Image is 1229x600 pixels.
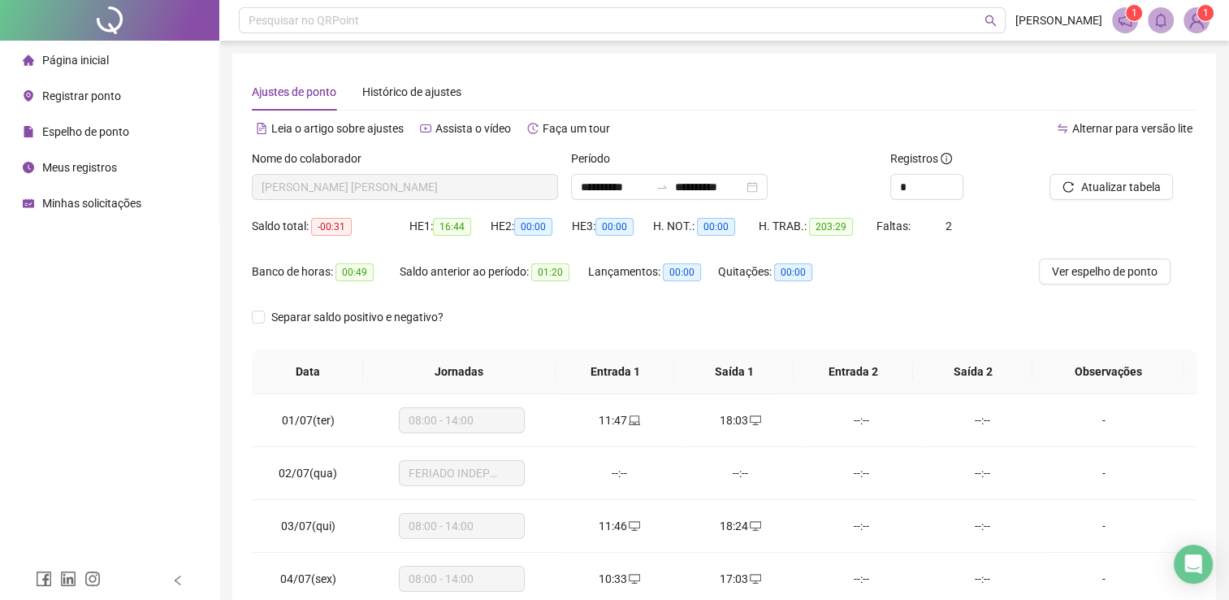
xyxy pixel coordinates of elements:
[572,464,667,482] div: --:--
[252,85,336,98] span: Ajustes de ponto
[42,197,141,210] span: Minhas solicitações
[23,54,34,66] span: home
[572,570,667,588] div: 10:33
[946,220,952,233] span: 2
[420,123,431,134] span: youtube
[774,263,812,281] span: 00:00
[36,571,52,587] span: facebook
[409,408,515,433] span: 08:00 - 14:00
[335,263,374,281] span: 00:49
[409,461,515,485] span: FERIADO INDEPENDÊNCIA DA BAHIA
[748,520,761,532] span: desktop
[514,218,552,236] span: 00:00
[814,464,909,482] div: --:--
[400,263,588,281] div: Saldo anterior ao período:
[693,464,788,482] div: --:--
[1080,178,1160,196] span: Atualizar tabela
[1174,545,1213,584] div: Open Intercom Messenger
[409,567,515,591] span: 08:00 - 14:00
[876,220,913,233] span: Faltas:
[890,150,952,167] span: Registros
[814,517,909,535] div: --:--
[1072,122,1192,135] span: Alternar para versão lite
[1056,464,1152,482] div: -
[1049,174,1173,200] button: Atualizar tabela
[42,161,117,174] span: Meus registros
[693,411,788,429] div: 18:03
[252,150,372,167] label: Nome do colaborador
[433,218,471,236] span: 16:44
[435,122,511,135] span: Assista o vídeo
[693,517,788,535] div: 18:24
[282,414,335,427] span: 01/07(ter)
[23,198,34,209] span: schedule
[362,85,461,98] span: Histórico de ajustes
[1197,5,1214,21] sup: Atualize o seu contato no menu Meus Dados
[1052,263,1158,280] span: Ver espelho de ponto
[935,517,1030,535] div: --:--
[1039,259,1171,285] button: Ver espelho de ponto
[1118,13,1132,28] span: notification
[42,54,109,67] span: Página inicial
[23,162,34,173] span: clock-circle
[280,572,336,585] span: 04/07(sex)
[984,15,997,27] span: search
[262,175,548,199] span: EDUARDA SANTANA DE LIMA
[627,415,640,426] span: laptop
[913,350,1032,394] th: Saída 2
[42,89,121,102] span: Registrar ponto
[1057,123,1068,134] span: swap
[1056,411,1152,429] div: -
[23,90,34,102] span: environment
[556,350,675,394] th: Entrada 1
[271,122,404,135] span: Leia o artigo sobre ajustes
[748,415,761,426] span: desktop
[656,180,669,193] span: swap-right
[409,217,491,236] div: HE 1:
[809,218,853,236] span: 203:29
[941,153,952,164] span: info-circle
[281,520,335,533] span: 03/07(qui)
[935,570,1030,588] div: --:--
[1056,517,1152,535] div: -
[409,514,515,538] span: 08:00 - 14:00
[697,218,735,236] span: 00:00
[653,217,759,236] div: H. NOT.:
[252,217,409,236] div: Saldo total:
[1126,5,1142,21] sup: 1
[172,575,184,586] span: left
[1184,8,1209,33] img: 92172
[84,571,101,587] span: instagram
[252,350,363,394] th: Data
[814,570,909,588] div: --:--
[627,520,640,532] span: desktop
[1153,13,1168,28] span: bell
[531,263,569,281] span: 01:20
[256,123,267,134] span: file-text
[759,217,876,236] div: H. TRAB.:
[572,411,667,429] div: 11:47
[491,217,572,236] div: HE 2:
[663,263,701,281] span: 00:00
[588,263,718,281] div: Lançamentos:
[265,308,450,326] span: Separar saldo positivo e negativo?
[1056,570,1152,588] div: -
[1203,7,1209,19] span: 1
[674,350,794,394] th: Saída 1
[1045,363,1171,380] span: Observações
[279,467,337,480] span: 02/07(qua)
[693,570,788,588] div: 17:03
[60,571,76,587] span: linkedin
[814,411,909,429] div: --:--
[543,122,610,135] span: Faça um tour
[572,517,667,535] div: 11:46
[527,123,539,134] span: history
[572,217,653,236] div: HE 3:
[794,350,913,394] th: Entrada 2
[595,218,634,236] span: 00:00
[935,411,1030,429] div: --:--
[656,180,669,193] span: to
[935,464,1030,482] div: --:--
[363,350,556,394] th: Jornadas
[252,263,400,281] div: Banco de horas:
